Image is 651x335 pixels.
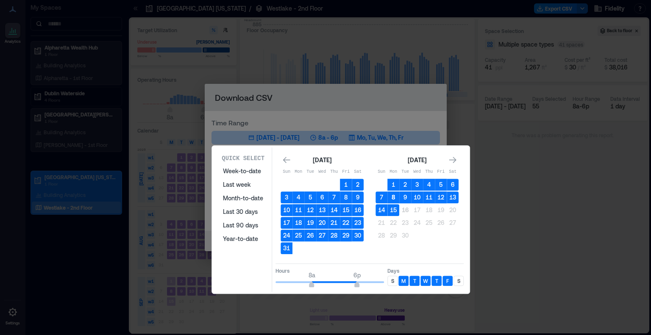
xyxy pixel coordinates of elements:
[340,230,352,241] button: 29
[399,169,411,175] p: Tue
[310,155,334,165] div: [DATE]
[304,191,316,203] button: 5
[281,191,292,203] button: 3
[316,169,328,175] p: Wed
[423,277,428,284] p: W
[292,191,304,203] button: 4
[292,230,304,241] button: 25
[423,191,435,203] button: 11
[281,204,292,216] button: 10
[218,219,268,232] button: Last 90 days
[352,191,364,203] button: 9
[304,217,316,229] button: 19
[387,169,399,175] p: Mon
[340,217,352,229] button: 22
[376,169,387,175] p: Sun
[387,179,399,191] button: 1
[328,166,340,178] th: Thursday
[328,169,340,175] p: Thu
[399,179,411,191] button: 2
[352,166,364,178] th: Saturday
[447,217,459,229] button: 27
[411,166,423,178] th: Wednesday
[376,204,387,216] button: 14
[447,154,459,166] button: Go to next month
[435,277,438,284] p: T
[435,191,447,203] button: 12
[435,217,447,229] button: 26
[387,217,399,229] button: 22
[316,191,328,203] button: 6
[316,204,328,216] button: 13
[376,230,387,241] button: 28
[399,204,411,216] button: 16
[387,230,399,241] button: 29
[447,191,459,203] button: 13
[399,217,411,229] button: 23
[281,217,292,229] button: 17
[411,217,423,229] button: 24
[275,267,384,274] p: Hours
[376,217,387,229] button: 21
[222,154,264,163] p: Quick Select
[352,179,364,191] button: 2
[218,232,268,246] button: Year-to-date
[304,166,316,178] th: Tuesday
[328,191,340,203] button: 7
[387,191,399,203] button: 8
[316,230,328,241] button: 27
[328,230,340,241] button: 28
[281,166,292,178] th: Sunday
[281,242,292,254] button: 31
[387,204,399,216] button: 15
[387,166,399,178] th: Monday
[340,169,352,175] p: Fri
[391,277,394,284] p: S
[446,277,449,284] p: F
[423,204,435,216] button: 18
[353,271,361,279] span: 6p
[399,166,411,178] th: Tuesday
[399,191,411,203] button: 9
[399,230,411,241] button: 30
[328,217,340,229] button: 21
[376,166,387,178] th: Sunday
[411,204,423,216] button: 17
[340,191,352,203] button: 8
[316,166,328,178] th: Wednesday
[423,217,435,229] button: 25
[218,164,268,178] button: Week-to-date
[340,166,352,178] th: Friday
[401,277,406,284] p: M
[435,204,447,216] button: 19
[435,166,447,178] th: Friday
[423,169,435,175] p: Thu
[447,166,459,178] th: Saturday
[435,179,447,191] button: 5
[405,155,429,165] div: [DATE]
[281,230,292,241] button: 24
[281,169,292,175] p: Sun
[292,166,304,178] th: Monday
[376,191,387,203] button: 7
[292,217,304,229] button: 18
[218,191,268,205] button: Month-to-date
[352,230,364,241] button: 30
[387,267,464,274] p: Days
[340,179,352,191] button: 1
[309,271,315,279] span: 8a
[304,230,316,241] button: 26
[411,191,423,203] button: 10
[447,204,459,216] button: 20
[218,178,268,191] button: Last week
[352,217,364,229] button: 23
[435,169,447,175] p: Fri
[281,154,292,166] button: Go to previous month
[423,179,435,191] button: 4
[411,179,423,191] button: 3
[340,204,352,216] button: 15
[352,204,364,216] button: 16
[457,277,460,284] p: S
[447,179,459,191] button: 6
[218,205,268,219] button: Last 30 days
